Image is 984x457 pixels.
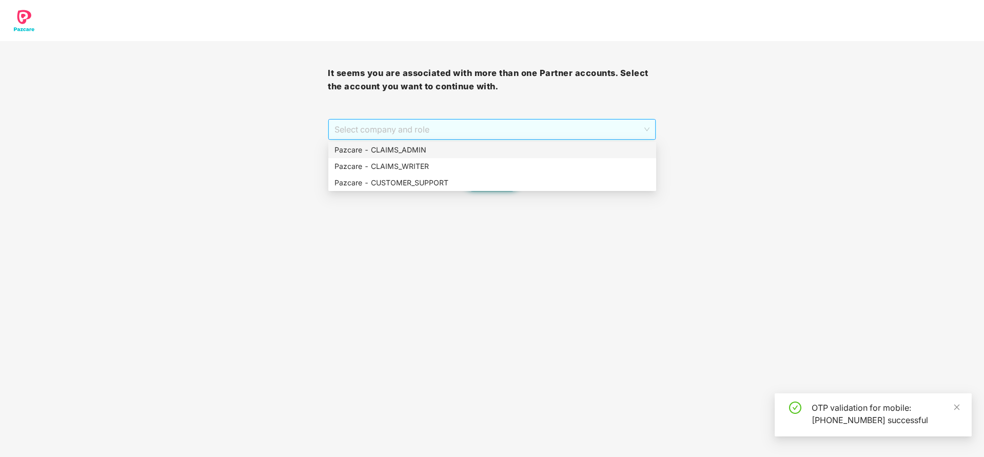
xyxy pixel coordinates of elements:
div: Pazcare - CLAIMS_ADMIN [328,142,656,158]
div: Pazcare - CUSTOMER_SUPPORT [334,177,650,188]
span: check-circle [789,402,801,414]
div: Pazcare - CLAIMS_WRITER [328,158,656,175]
div: Pazcare - CLAIMS_ADMIN [334,144,650,156]
span: close [953,404,960,411]
div: OTP validation for mobile: [PHONE_NUMBER] successful [812,402,959,426]
div: Pazcare - CLAIMS_WRITER [334,161,650,172]
h3: It seems you are associated with more than one Partner accounts. Select the account you want to c... [328,67,656,93]
div: Pazcare - CUSTOMER_SUPPORT [328,175,656,191]
span: Select company and role [334,120,649,139]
